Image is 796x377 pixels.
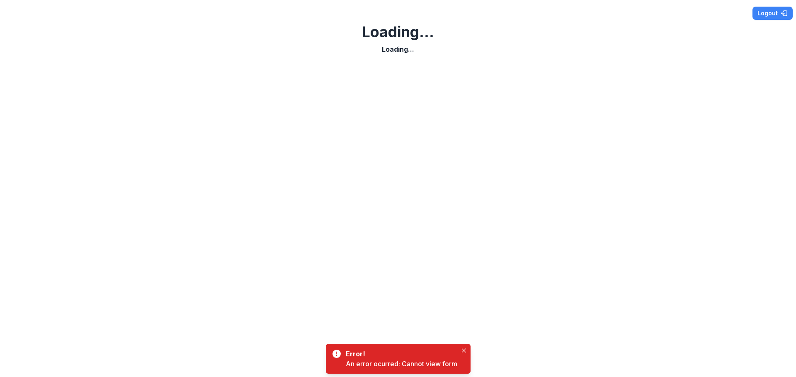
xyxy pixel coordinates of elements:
div: An error ocurred: Cannot view form [346,359,457,369]
p: Loading... [382,44,414,54]
h2: Loading... [362,23,434,41]
div: Error! [346,349,454,359]
button: Close [459,346,469,355]
button: Logout [752,7,793,20]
